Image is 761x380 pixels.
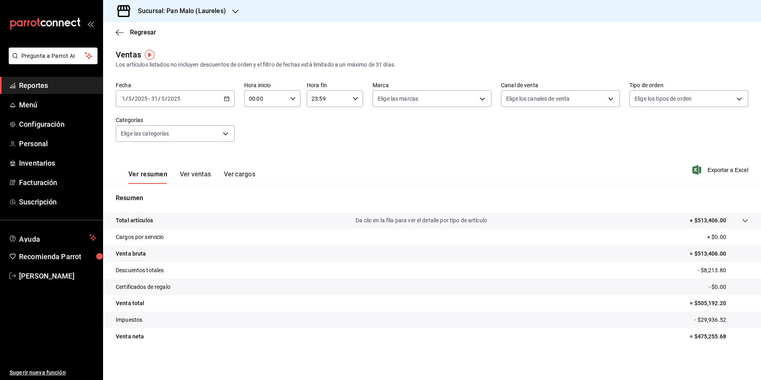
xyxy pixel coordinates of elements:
[698,266,748,275] p: - $8,213.80
[373,82,491,88] label: Marca
[149,95,150,102] span: -
[116,82,235,88] label: Fecha
[121,130,169,137] span: Elige las categorías
[21,52,85,60] span: Pregunta a Parrot AI
[132,6,226,16] h3: Sucursal: Pan Malo (Laureles)
[19,271,96,281] span: [PERSON_NAME]
[116,233,164,241] p: Cargos por servicio
[506,95,570,103] span: Elige los canales de venta
[307,82,363,88] label: Hora fin
[134,95,148,102] input: ----
[690,332,748,341] p: = $475,255.68
[128,95,132,102] input: --
[116,117,235,123] label: Categorías
[116,49,141,61] div: Ventas
[116,316,142,324] p: Impuestos
[116,216,153,225] p: Total artículos
[165,95,167,102] span: /
[690,250,748,258] p: = $513,406.00
[501,82,620,88] label: Canal de venta
[19,138,96,149] span: Personal
[130,29,156,36] span: Regresar
[116,332,144,341] p: Venta neta
[126,95,128,102] span: /
[167,95,181,102] input: ----
[19,158,96,168] span: Inventarios
[180,170,211,184] button: Ver ventas
[116,250,146,258] p: Venta bruta
[694,316,748,324] p: - $29,936.52
[690,216,726,225] p: + $513,406.00
[6,57,98,66] a: Pregunta a Parrot AI
[128,170,255,184] div: navigation tabs
[161,95,165,102] input: --
[707,233,748,241] p: + $0.00
[244,82,300,88] label: Hora inicio
[116,29,156,36] button: Regresar
[19,119,96,130] span: Configuración
[356,216,487,225] p: Da clic en la fila para ver el detalle por tipo de artículo
[19,80,96,91] span: Reportes
[19,99,96,110] span: Menú
[629,82,748,88] label: Tipo de orden
[158,95,161,102] span: /
[19,251,96,262] span: Recomienda Parrot
[19,197,96,207] span: Suscripción
[709,283,748,291] p: - $0.00
[116,266,164,275] p: Descuentos totales
[116,193,748,203] p: Resumen
[132,95,134,102] span: /
[116,61,748,69] div: Los artículos listados no incluyen descuentos de orden y el filtro de fechas está limitado a un m...
[9,48,98,64] button: Pregunta a Parrot AI
[145,50,155,60] img: Tooltip marker
[19,177,96,188] span: Facturación
[122,95,126,102] input: --
[128,170,167,184] button: Ver resumen
[635,95,692,103] span: Elige los tipos de orden
[19,233,86,243] span: Ayuda
[116,283,170,291] p: Certificados de regalo
[694,165,748,175] button: Exportar a Excel
[224,170,256,184] button: Ver cargos
[151,95,158,102] input: --
[10,369,96,377] span: Sugerir nueva función
[378,95,418,103] span: Elige las marcas
[116,299,144,307] p: Venta total
[690,299,748,307] p: = $505,192.20
[87,21,94,27] button: open_drawer_menu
